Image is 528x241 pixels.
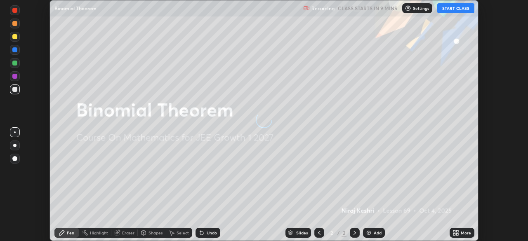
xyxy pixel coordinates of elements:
div: More [461,231,471,235]
div: Select [177,231,189,235]
div: Shapes [148,231,163,235]
div: Add [374,231,382,235]
img: add-slide-button [365,229,372,236]
p: Settings [413,6,429,10]
div: Undo [207,231,217,235]
div: Pen [67,231,74,235]
img: recording.375f2c34.svg [303,5,310,12]
p: Recording [311,5,335,12]
div: 2 [342,229,346,236]
button: START CLASS [437,3,474,13]
div: / [337,230,340,235]
div: Eraser [122,231,134,235]
div: Highlight [90,231,108,235]
div: Slides [296,231,308,235]
div: 2 [328,230,336,235]
h5: CLASS STARTS IN 9 MINS [338,5,397,12]
img: class-settings-icons [405,5,411,12]
p: Binomial Theorem [54,5,97,12]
